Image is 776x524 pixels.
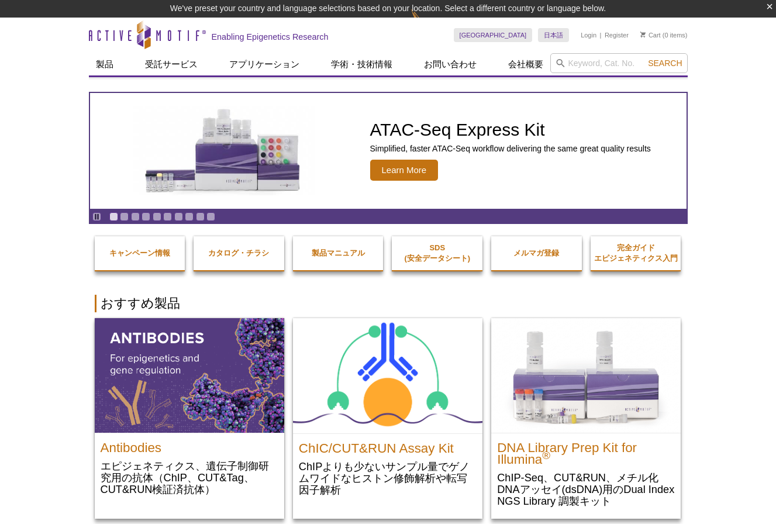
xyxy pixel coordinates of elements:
strong: 完全ガイド エピジェネティクス入門 [594,243,678,263]
a: 学術・技術情報 [324,53,399,75]
button: Search [644,58,685,68]
li: (0 items) [640,28,688,42]
a: Toggle autoplay [92,212,101,221]
a: Go to slide 1 [109,212,118,221]
strong: メルマガ登録 [513,249,559,257]
a: Go to slide 9 [196,212,205,221]
a: Login [581,31,596,39]
a: 製品マニュアル [293,236,384,270]
strong: SDS (安全データシート) [404,243,470,263]
li: | [600,28,602,42]
a: Go to slide 10 [206,212,215,221]
h2: おすすめ製品 [95,295,682,312]
input: Keyword, Cat. No. [550,53,688,73]
a: [GEOGRAPHIC_DATA] [454,28,533,42]
a: All Antibodies Antibodies エピジェネティクス、遺伝子制御研究用の抗体（ChIP、CUT&Tag、CUT&RUN検証済抗体） [95,318,284,507]
p: ChIPよりも少ないサンプル量でゲノムワイドなヒストン修飾解析や転写因子解析 [299,460,477,496]
a: 会社概要 [501,53,550,75]
strong: キャンペーン情報 [109,249,170,257]
a: カタログ・チラシ [194,236,284,270]
h2: Enabling Epigenetics Research [212,32,329,42]
a: Go to slide 7 [174,212,183,221]
a: Cart [640,31,661,39]
img: ATAC-Seq Express Kit [127,106,320,195]
a: Go to slide 8 [185,212,194,221]
article: ATAC-Seq Express Kit [90,93,687,209]
a: Go to slide 3 [131,212,140,221]
img: Your Cart [640,32,646,37]
a: ATAC-Seq Express Kit ATAC-Seq Express Kit Simplified, faster ATAC-Seq workflow delivering the sam... [90,93,687,209]
a: Go to slide 2 [120,212,129,221]
a: ChIC/CUT&RUN Assay Kit ChIC/CUT&RUN Assay Kit ChIPよりも少ないサンプル量でゲノムワイドなヒストン修飾解析や転写因子解析 [293,318,482,508]
strong: 製品マニュアル [312,249,365,257]
a: キャンペーン情報 [95,236,185,270]
a: アプリケーション [222,53,306,75]
h2: ATAC-Seq Express Kit [370,121,651,139]
p: エピジェネティクス、遺伝子制御研究用の抗体（ChIP、CUT&Tag、CUT&RUN検証済抗体） [101,460,278,495]
img: ChIC/CUT&RUN Assay Kit [293,318,482,433]
a: メルマガ登録 [491,236,582,270]
img: All Antibodies [95,318,284,433]
h2: Antibodies [101,436,278,454]
a: Go to slide 5 [153,212,161,221]
span: Learn More [370,160,439,181]
a: 受託サービス [138,53,205,75]
a: 日本語 [538,28,569,42]
a: Go to slide 4 [142,212,150,221]
strong: カタログ・チラシ [208,249,269,257]
a: 製品 [89,53,120,75]
a: Go to slide 6 [163,212,172,221]
p: ChIP-Seq、CUT&RUN、メチル化DNAアッセイ(dsDNA)用のDual Index NGS Library 調製キット [497,471,675,507]
h2: ChIC/CUT&RUN Assay Kit [299,437,477,454]
sup: ® [542,449,550,461]
a: DNA Library Prep Kit for Illumina DNA Library Prep Kit for Illumina® ChIP-Seq、CUT&RUN、メチル化DNAアッセイ... [491,318,681,519]
a: 完全ガイドエピジェネティクス入門 [591,231,681,275]
a: お問い合わせ [417,53,484,75]
h2: DNA Library Prep Kit for Illumina [497,436,675,466]
img: DNA Library Prep Kit for Illumina [491,318,681,433]
span: Search [648,58,682,68]
p: Simplified, faster ATAC-Seq workflow delivering the same great quality results [370,143,651,154]
a: Register [605,31,629,39]
a: SDS(安全データシート) [392,231,482,275]
img: Change Here [411,9,442,36]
